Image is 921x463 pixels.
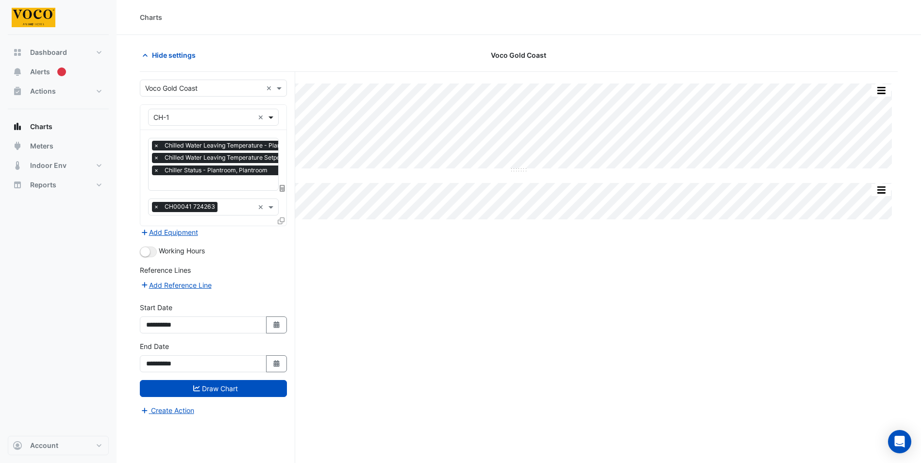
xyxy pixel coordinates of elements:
button: Charts [8,117,109,136]
span: × [152,165,161,175]
button: Dashboard [8,43,109,62]
span: CH00041 724263 [162,202,218,212]
button: Add Equipment [140,227,199,238]
span: Account [30,441,58,450]
span: Clear [258,112,266,122]
app-icon: Actions [13,86,22,96]
button: Actions [8,82,109,101]
span: Actions [30,86,56,96]
button: Indoor Env [8,156,109,175]
span: Voco Gold Coast [491,50,546,60]
button: Meters [8,136,109,156]
div: Open Intercom Messenger [888,430,911,453]
span: Chiller Status - Plantroom, Plantroom [162,165,270,175]
span: Meters [30,141,53,151]
span: Clear [258,202,266,212]
app-icon: Alerts [13,67,22,77]
div: Charts [140,12,162,22]
span: Reports [30,180,56,190]
button: Reports [8,175,109,195]
button: More Options [871,184,891,196]
label: End Date [140,341,169,351]
span: Indoor Env [30,161,67,170]
img: Company Logo [12,8,55,27]
label: Start Date [140,302,172,313]
button: Add Reference Line [140,280,212,291]
div: Tooltip anchor [57,67,66,76]
fa-icon: Select Date [272,360,281,368]
app-icon: Reports [13,180,22,190]
span: × [152,141,161,150]
span: Charts [30,122,52,132]
span: Working Hours [159,247,205,255]
span: Chilled Water Leaving Temperature - Plantroom, Plantroom [162,141,331,150]
span: Choose Function [278,184,287,192]
span: Chilled Water Leaving Temperature Setpoint - Plantroom, Plantroom [162,153,355,163]
span: × [152,153,161,163]
span: × [152,202,161,212]
button: Alerts [8,62,109,82]
button: Hide settings [140,47,202,64]
span: Dashboard [30,48,67,57]
app-icon: Meters [13,141,22,151]
app-icon: Indoor Env [13,161,22,170]
button: Draw Chart [140,380,287,397]
button: Account [8,436,109,455]
app-icon: Charts [13,122,22,132]
span: Hide settings [152,50,196,60]
button: Create Action [140,405,195,416]
span: Alerts [30,67,50,77]
label: Reference Lines [140,265,191,275]
app-icon: Dashboard [13,48,22,57]
span: Clear [266,83,274,93]
button: More Options [871,84,891,97]
span: Clone Favourites and Tasks from this Equipment to other Equipment [278,216,285,225]
fa-icon: Select Date [272,321,281,329]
